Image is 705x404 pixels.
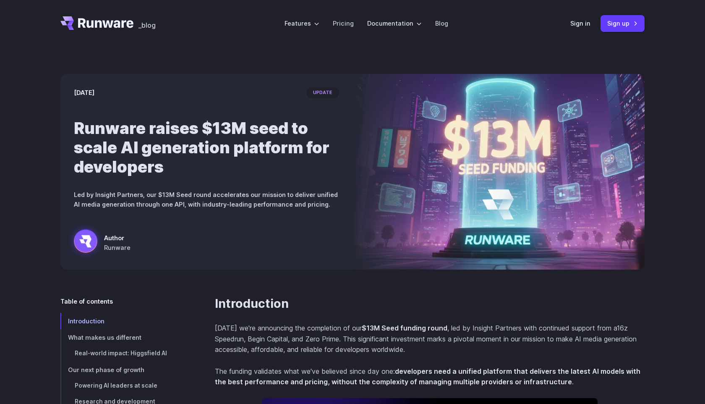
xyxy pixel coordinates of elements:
[333,18,354,28] a: Pricing
[215,366,645,388] p: The funding validates what we've believed since day one: .
[68,366,144,373] span: Our next phase of growth
[75,350,167,357] span: Real-world impact: Higgsfield AI
[601,15,645,31] a: Sign up
[215,296,289,311] a: Introduction
[60,296,113,306] span: Table of contents
[285,18,319,28] label: Features
[215,367,640,386] strong: developers need a unified platform that delivers the latest AI models with the best performance a...
[367,18,422,28] label: Documentation
[75,382,157,389] span: Powering AI leaders at scale
[352,74,645,270] img: Futuristic city scene with neon lights showing Runware announcement of $13M seed funding in large...
[138,16,156,30] a: _blog
[74,118,339,176] h1: Runware raises $13M seed to scale AI generation platform for developers
[60,378,188,394] a: Powering AI leaders at scale
[306,87,339,98] span: update
[60,362,188,378] a: Our next phase of growth
[104,243,131,252] span: Runware
[60,329,188,346] a: What makes us different
[104,233,131,243] span: Author
[74,190,339,209] p: Led by Insight Partners, our $13M Seed round accelerates our mission to deliver unified AI media ...
[435,18,448,28] a: Blog
[570,18,590,28] a: Sign in
[138,22,156,29] span: _blog
[215,323,645,355] p: [DATE] we're announcing the completion of our , led by Insight Partners with continued support fr...
[60,346,188,362] a: Real-world impact: Higgsfield AI
[68,317,104,325] span: Introduction
[60,16,133,30] a: Go to /
[68,334,141,341] span: What makes us different
[74,88,94,97] time: [DATE]
[60,313,188,329] a: Introduction
[362,324,447,332] strong: $13M Seed funding round
[74,229,131,256] a: Futuristic city scene with neon lights showing Runware announcement of $13M seed funding in large...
